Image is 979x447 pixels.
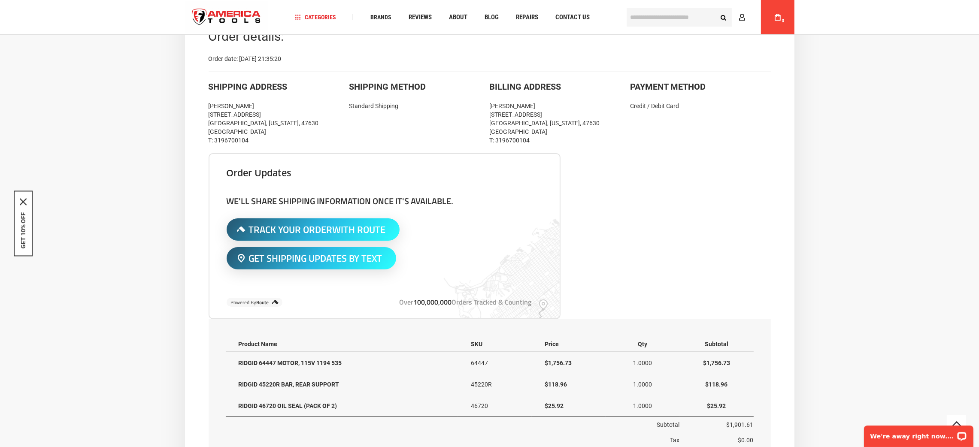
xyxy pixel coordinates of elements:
[231,299,269,305] small: Powered By
[858,420,979,447] iframe: LiveChat chat widget
[185,1,268,33] img: America Tools
[512,12,542,23] a: Repairs
[445,12,471,23] a: About
[209,27,771,46] div: Order details:
[715,9,732,25] button: Search
[532,374,606,395] td: $118.96
[209,81,349,93] div: Shipping Address
[226,395,458,417] td: RIDGID 46720 OIL SEAL (PACK OF 2)
[532,336,606,352] th: Price
[458,395,532,417] td: 46720
[490,81,630,93] div: Billing Address
[226,374,458,395] td: RIDGID 45220R BAR, REAR SUPPORT
[20,212,27,249] button: GET 10% OFF
[227,196,543,206] h4: We'll share shipping information once it's available.
[249,254,382,263] span: Get Shipping Updates By Text
[257,299,269,306] b: Route
[458,352,532,374] td: 64447
[333,222,386,237] span: With Route
[555,14,590,21] span: Contact Us
[532,352,606,374] td: $1,756.73
[295,14,336,20] span: Categories
[349,81,490,93] div: Shipping Method
[606,395,679,417] td: 1.0000
[490,102,630,145] div: [PERSON_NAME] [STREET_ADDRESS] [GEOGRAPHIC_DATA], [US_STATE], 47630 [GEOGRAPHIC_DATA] T: 3196700104
[606,374,679,395] td: 1.0000
[20,199,27,205] button: Close
[481,12,503,23] a: Blog
[532,395,606,417] td: $25.92
[226,417,680,432] td: Subtotal
[367,12,395,23] a: Brands
[630,102,771,110] div: Credit / Debit Card
[405,12,436,23] a: Reviews
[552,12,594,23] a: Contact Us
[679,352,753,374] td: $1,756.73
[630,81,771,93] div: Payment Method
[226,352,458,374] td: RIDGID 64447 MOTOR, 115V 1194 535
[679,336,753,352] th: Subtotal
[679,395,753,417] td: $25.92
[409,14,432,21] span: Reviews
[458,336,532,352] th: SKU
[606,352,679,374] td: 1.0000
[226,336,458,352] th: Product Name
[349,102,490,110] div: Standard Shipping
[227,218,400,241] button: Track Your OrderWith Route
[679,417,753,432] td: $1,901.61
[20,199,27,205] svg: close icon
[400,297,532,307] div: Over Orders Tracked & Counting
[782,18,785,23] span: 0
[209,102,349,145] div: [PERSON_NAME] [STREET_ADDRESS] [GEOGRAPHIC_DATA], [US_STATE], 47630 [GEOGRAPHIC_DATA] T: 3196700104
[370,14,391,20] span: Brands
[227,169,543,176] h3: Order updates
[516,14,538,21] span: Repairs
[458,374,532,395] td: 45220R
[679,374,753,395] td: $118.96
[249,225,386,234] span: Track Your Order
[485,14,499,21] span: Blog
[449,14,467,21] span: About
[227,247,396,269] button: Get Shipping Updates By Text
[185,1,268,33] a: store logo
[414,297,452,307] span: 100,000,000
[291,12,340,23] a: Categories
[606,336,679,352] th: Qty
[209,54,771,63] div: Order date: [DATE] 21:35:20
